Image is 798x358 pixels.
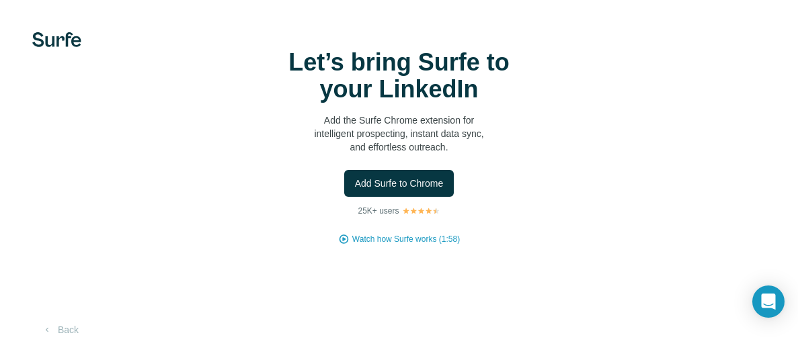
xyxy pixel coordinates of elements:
[402,207,440,215] img: Rating Stars
[752,285,785,318] div: Open Intercom Messenger
[265,114,534,154] p: Add the Surfe Chrome extension for intelligent prospecting, instant data sync, and effortless out...
[344,170,454,197] button: Add Surfe to Chrome
[355,177,444,190] span: Add Surfe to Chrome
[32,32,81,47] img: Surfe's logo
[352,233,460,245] button: Watch how Surfe works (1:58)
[265,49,534,103] h1: Let’s bring Surfe to your LinkedIn
[32,318,88,342] button: Back
[358,205,399,217] p: 25K+ users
